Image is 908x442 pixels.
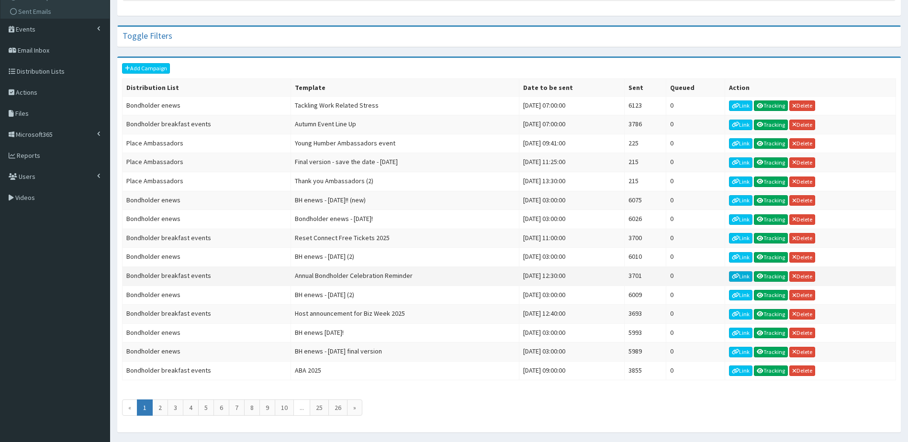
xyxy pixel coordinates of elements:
[123,229,291,248] td: Bondholder breakfast events
[519,229,625,248] td: [DATE] 11:00:00
[123,115,291,134] td: Bondholder breakfast events
[624,115,666,134] td: 3786
[789,120,815,130] a: Delete
[729,328,752,338] a: Link
[666,286,725,305] td: 0
[624,96,666,115] td: 6123
[729,271,752,282] a: Link
[754,120,788,130] a: Tracking
[624,78,666,96] th: Sent
[123,305,291,324] td: Bondholder breakfast events
[123,286,291,305] td: Bondholder enews
[18,7,51,16] span: Sent Emails
[17,67,65,76] span: Distribution Lists
[754,100,788,111] a: Tracking
[519,191,625,210] td: [DATE] 03:00:00
[725,78,896,96] th: Action
[17,151,40,160] span: Reports
[754,195,788,206] a: Tracking
[624,343,666,362] td: 5989
[259,399,275,416] a: 9
[123,323,291,343] td: Bondholder enews
[16,25,35,33] span: Events
[519,248,625,267] td: [DATE] 03:00:00
[789,290,815,300] a: Delete
[729,157,752,168] a: Link
[168,399,183,416] a: 3
[666,210,725,229] td: 0
[624,266,666,286] td: 3701
[3,4,110,19] a: Sent Emails
[729,214,752,225] a: Link
[754,328,788,338] a: Tracking
[293,399,310,416] span: ...
[291,153,519,172] td: Final version - save the date - [DATE]
[152,399,168,416] a: 2
[666,248,725,267] td: 0
[519,323,625,343] td: [DATE] 03:00:00
[789,157,815,168] a: Delete
[123,78,291,96] th: Distribution List
[754,290,788,300] a: Tracking
[789,214,815,225] a: Delete
[789,271,815,282] a: Delete
[291,172,519,191] td: Thank you Ambassadors (2)
[519,134,625,153] td: [DATE] 09:41:00
[122,399,137,416] span: «
[18,46,49,55] span: Email Inbox
[183,399,199,416] a: 4
[789,233,815,243] a: Delete
[729,177,752,187] a: Link
[15,109,29,118] span: Files
[123,153,291,172] td: Place Ambassadors
[729,347,752,357] a: Link
[123,191,291,210] td: Bondholder enews
[198,399,214,416] a: 5
[729,120,752,130] a: Link
[666,115,725,134] td: 0
[291,78,519,96] th: Template
[291,191,519,210] td: BH enews - [DATE]!! (new)
[519,343,625,362] td: [DATE] 03:00:00
[123,266,291,286] td: Bondholder breakfast events
[291,115,519,134] td: Autumn Event Line Up
[729,309,752,320] a: Link
[519,210,625,229] td: [DATE] 03:00:00
[291,210,519,229] td: Bondholder enews - [DATE]!
[624,286,666,305] td: 6009
[15,193,35,202] span: Videos
[666,134,725,153] td: 0
[123,172,291,191] td: Place Ambassadors
[291,361,519,380] td: ABA 2025
[666,361,725,380] td: 0
[754,138,788,149] a: Tracking
[244,399,260,416] a: 8
[624,229,666,248] td: 3700
[624,361,666,380] td: 3855
[666,78,725,96] th: Queued
[310,399,329,416] a: 25
[16,130,53,139] span: Microsoft365
[666,153,725,172] td: 0
[123,248,291,267] td: Bondholder enews
[789,100,815,111] a: Delete
[624,172,666,191] td: 215
[754,252,788,263] a: Tracking
[519,115,625,134] td: [DATE] 07:00:00
[137,399,153,416] span: 1
[519,96,625,115] td: [DATE] 07:00:00
[729,233,752,243] a: Link
[789,347,815,357] a: Delete
[754,214,788,225] a: Tracking
[519,266,625,286] td: [DATE] 12:30:00
[123,96,291,115] td: Bondholder enews
[624,134,666,153] td: 225
[666,323,725,343] td: 0
[666,229,725,248] td: 0
[754,177,788,187] a: Tracking
[123,134,291,153] td: Place Ambassadors
[123,361,291,380] td: Bondholder breakfast events
[624,248,666,267] td: 6010
[789,309,815,320] a: Delete
[754,233,788,243] a: Tracking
